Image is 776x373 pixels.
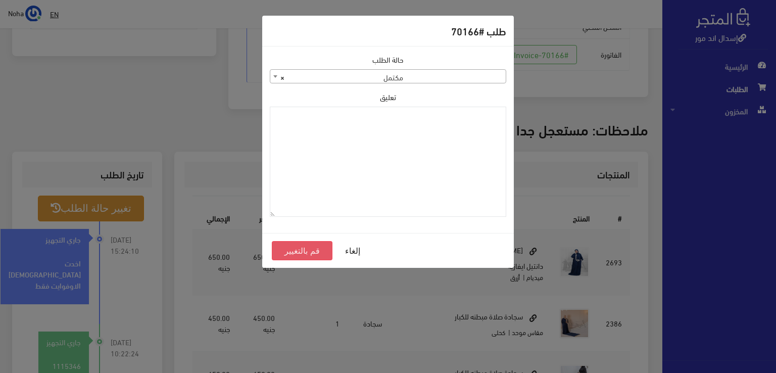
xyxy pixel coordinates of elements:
h5: طلب #70166 [451,23,506,38]
iframe: Drift Widget Chat Controller [12,304,51,342]
span: مكتمل [270,69,506,83]
span: مكتمل [270,70,506,84]
label: حالة الطلب [372,54,404,65]
label: تعليق [380,91,396,103]
span: × [280,70,284,84]
button: قم بالتغيير [272,241,332,260]
button: إلغاء [332,241,373,260]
